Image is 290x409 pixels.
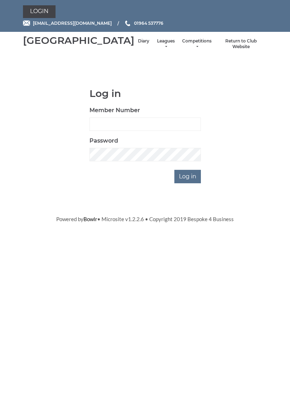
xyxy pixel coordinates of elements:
a: Return to Club Website [219,38,263,50]
a: Leagues [156,38,175,50]
input: Log in [174,170,201,183]
a: Login [23,5,56,18]
h1: Log in [89,88,201,99]
img: Email [23,21,30,26]
a: Diary [138,38,149,44]
a: Bowlr [83,216,97,222]
a: Phone us 01964 537776 [124,20,163,27]
a: Competitions [182,38,211,50]
img: Phone us [125,21,130,26]
span: 01964 537776 [134,21,163,26]
a: Email [EMAIL_ADDRESS][DOMAIN_NAME] [23,20,112,27]
span: [EMAIL_ADDRESS][DOMAIN_NAME] [33,21,112,26]
div: [GEOGRAPHIC_DATA] [23,35,134,46]
label: Password [89,137,118,145]
span: Powered by • Microsite v1.2.2.6 • Copyright 2019 Bespoke 4 Business [56,216,234,222]
label: Member Number [89,106,140,115]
